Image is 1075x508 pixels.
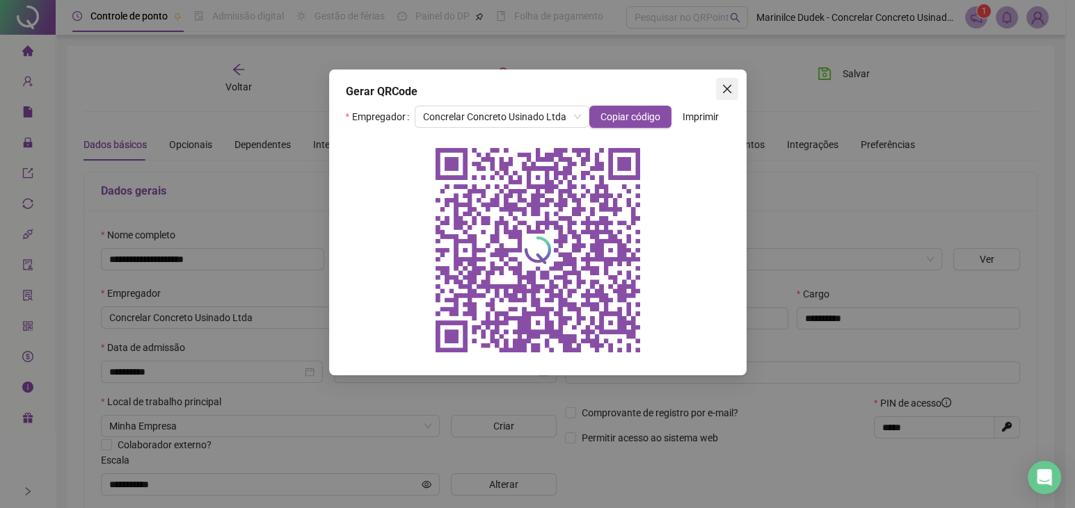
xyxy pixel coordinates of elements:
[600,109,660,124] span: Copiar código
[683,109,719,124] span: Imprimir
[427,139,649,361] img: qrcode do empregador
[1028,461,1061,494] div: Open Intercom Messenger
[722,83,733,95] span: close
[716,78,738,100] button: Close
[346,83,730,100] div: Gerar QRCode
[346,106,415,128] label: Empregador
[423,106,581,127] span: Concrelar Concreto Usinado Ltda
[671,106,730,128] button: Imprimir
[589,106,671,128] button: Copiar código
